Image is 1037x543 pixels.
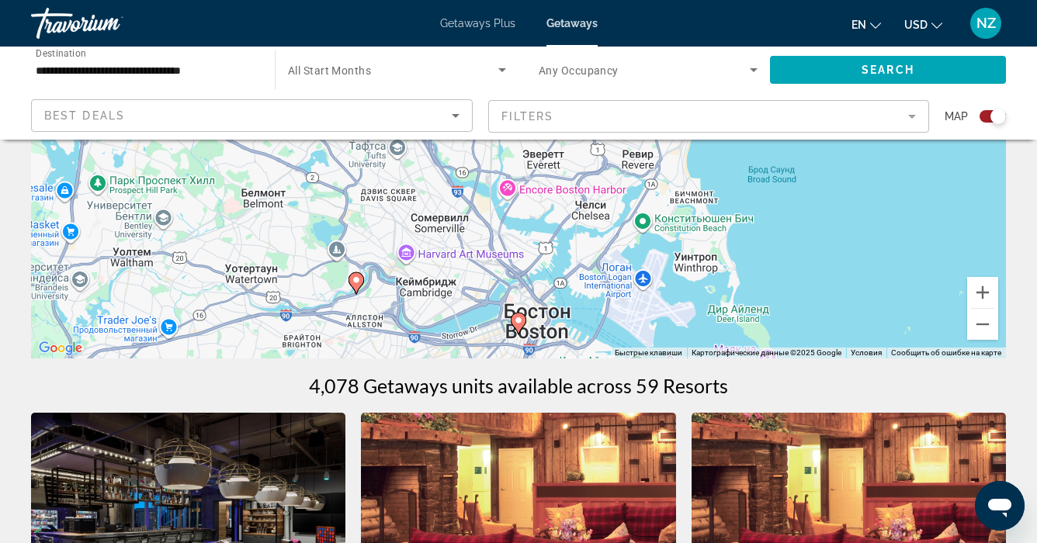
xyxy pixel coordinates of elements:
[945,105,968,127] span: Map
[615,348,682,358] button: Быстрые клавиши
[35,338,86,358] img: Google
[44,109,125,122] span: Best Deals
[851,348,882,357] a: Условия (ссылка откроется в новой вкладке)
[966,7,1006,40] button: User Menu
[440,17,515,29] a: Getaways Plus
[35,338,86,358] a: Открыть эту область в Google Картах (в новом окне)
[851,19,866,31] span: en
[770,56,1006,84] button: Search
[904,19,928,31] span: USD
[309,374,728,397] h1: 4,078 Getaways units available across 59 Resorts
[546,17,598,29] a: Getaways
[288,64,371,77] span: All Start Months
[539,64,619,77] span: Any Occupancy
[967,309,998,340] button: Уменьшить
[44,106,460,125] mat-select: Sort by
[862,64,914,76] span: Search
[891,348,1001,357] a: Сообщить об ошибке на карте
[488,99,930,133] button: Filter
[36,47,86,58] span: Destination
[976,16,996,31] span: NZ
[692,348,841,357] span: Картографические данные ©2025 Google
[904,13,942,36] button: Change currency
[967,277,998,308] button: Увеличить
[31,3,186,43] a: Travorium
[851,13,881,36] button: Change language
[975,481,1025,531] iframe: Кнопка запуска окна обмена сообщениями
